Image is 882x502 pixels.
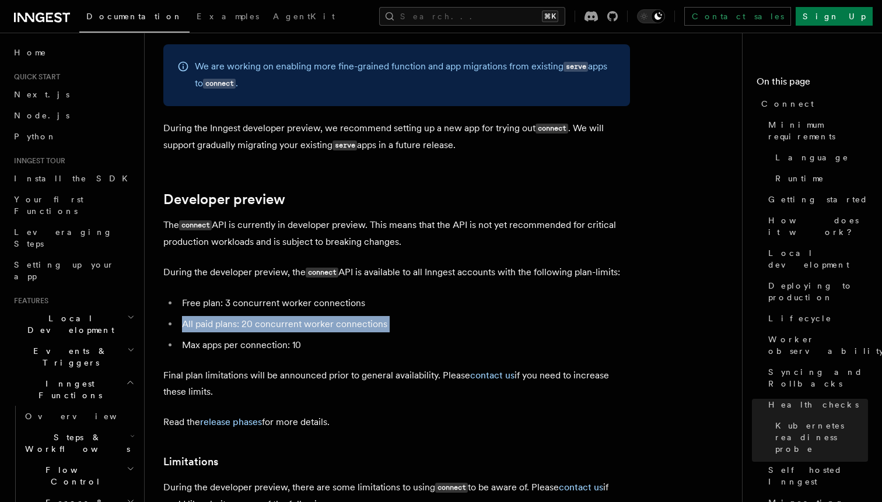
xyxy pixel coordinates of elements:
a: Health checks [764,394,868,415]
span: Next.js [14,90,69,99]
code: connect [435,483,468,493]
span: Kubernetes readiness probe [775,420,868,455]
code: connect [203,79,236,89]
span: Documentation [86,12,183,21]
span: Health checks [768,399,859,410]
a: Language [771,147,868,168]
a: contact us [470,370,514,381]
a: Lifecycle [764,308,868,329]
span: Leveraging Steps [14,227,113,248]
span: AgentKit [273,12,335,21]
span: Setting up your app [14,260,114,281]
a: Deploying to production [764,275,868,308]
span: Install the SDK [14,174,135,183]
a: Connect [757,93,868,114]
a: Setting up your app [9,254,137,287]
span: Self hosted Inngest [768,464,868,487]
kbd: ⌘K [542,10,558,22]
span: Connect [761,98,814,110]
a: Examples [190,3,266,31]
span: Inngest tour [9,156,65,166]
a: Developer preview [163,191,285,208]
code: serve [332,141,357,150]
a: Next.js [9,84,137,105]
span: Examples [197,12,259,21]
a: Kubernetes readiness probe [771,415,868,459]
span: Language [775,152,849,163]
a: contact us [559,482,603,493]
span: Quick start [9,72,60,82]
a: How does it work? [764,210,868,243]
span: Flow Control [20,464,127,487]
code: connect [535,124,568,134]
button: Steps & Workflows [20,427,137,459]
a: Documentation [79,3,190,33]
p: We are working on enabling more fine-grained function and app migrations from existing apps to . [195,58,616,92]
button: Local Development [9,308,137,340]
span: Local Development [9,313,127,336]
span: Lifecycle [768,313,832,324]
span: Home [14,47,47,58]
a: Node.js [9,105,137,126]
p: The API is currently in developer preview. This means that the API is not yet recommended for cri... [163,217,630,250]
span: Node.js [14,111,69,120]
a: Home [9,42,137,63]
code: serve [563,62,588,72]
a: Worker observability [764,329,868,361]
h4: On this page [757,75,868,93]
a: Syncing and Rollbacks [764,361,868,394]
span: Overview [25,412,145,421]
a: Contact sales [684,7,791,26]
span: Syncing and Rollbacks [768,366,868,389]
p: Final plan limitations will be announced prior to general availability. Please if you need to inc... [163,367,630,400]
a: Runtime [771,168,868,189]
span: Python [14,132,57,141]
span: Runtime [775,173,824,184]
li: Free plan: 3 concurrent worker connections [178,295,630,311]
a: release phases [200,416,262,427]
li: Max apps per connection: 10 [178,337,630,353]
button: Toggle dark mode [637,9,665,23]
li: All paid plans: 20 concurrent worker connections [178,316,630,332]
a: Leveraging Steps [9,222,137,254]
span: Minimum requirements [768,119,868,142]
span: Local development [768,247,868,271]
span: Deploying to production [768,280,868,303]
p: During the Inngest developer preview, we recommend setting up a new app for trying out . We will ... [163,120,630,154]
a: Getting started [764,189,868,210]
a: Install the SDK [9,168,137,189]
span: Steps & Workflows [20,431,130,455]
code: connect [179,220,212,230]
a: AgentKit [266,3,342,31]
button: Flow Control [20,459,137,492]
button: Events & Triggers [9,340,137,373]
span: Features [9,296,48,306]
a: Your first Functions [9,189,137,222]
span: Getting started [768,194,868,205]
a: Self hosted Inngest [764,459,868,492]
a: Sign Up [796,7,873,26]
a: Python [9,126,137,147]
span: Events & Triggers [9,345,127,368]
span: Inngest Functions [9,378,126,401]
p: Read the for more details. [163,414,630,430]
span: Your first Functions [14,195,83,216]
a: Overview [20,406,137,427]
code: connect [306,268,338,278]
button: Search...⌘K [379,7,565,26]
button: Inngest Functions [9,373,137,406]
p: During the developer preview, the API is available to all Inngest accounts with the following pla... [163,264,630,281]
a: Local development [764,243,868,275]
span: How does it work? [768,215,868,238]
a: Minimum requirements [764,114,868,147]
a: Limitations [163,454,218,470]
